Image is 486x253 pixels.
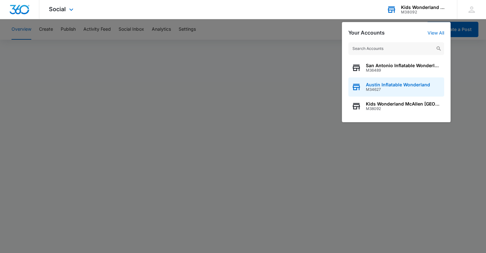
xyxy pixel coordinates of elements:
div: account id [401,10,448,14]
div: account name [401,5,448,10]
a: View All [428,30,444,36]
input: Search Accounts [348,42,444,55]
h2: Your Accounts [348,30,385,36]
span: Kids Wonderland McAllen [GEOGRAPHIC_DATA] [366,101,441,107]
span: M38092 [366,107,441,111]
button: Kids Wonderland McAllen [GEOGRAPHIC_DATA]M38092 [348,97,444,116]
span: M36489 [366,68,441,73]
button: San Antonio Inflatable WonderlandM36489 [348,58,444,77]
button: Austin Inflatable WonderlandM34627 [348,77,444,97]
span: Social [49,6,66,12]
span: Austin Inflatable Wonderland [366,82,430,87]
span: M34627 [366,87,430,92]
span: San Antonio Inflatable Wonderland [366,63,441,68]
